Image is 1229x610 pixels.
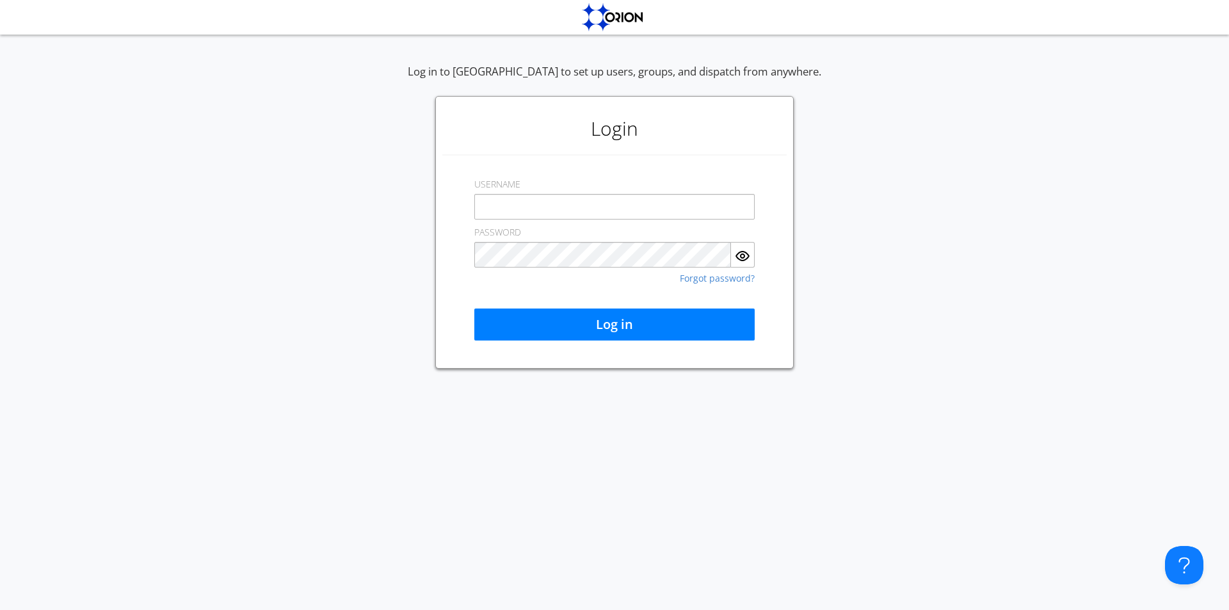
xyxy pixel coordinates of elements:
input: Password [474,242,731,268]
iframe: Toggle Customer Support [1165,546,1203,584]
div: Log in to [GEOGRAPHIC_DATA] to set up users, groups, and dispatch from anywhere. [408,64,821,96]
label: USERNAME [474,178,520,191]
a: Forgot password? [680,274,755,283]
h1: Login [442,103,787,154]
img: eye.svg [735,248,750,264]
button: Show Password [731,242,755,268]
label: PASSWORD [474,226,521,239]
button: Log in [474,309,755,341]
